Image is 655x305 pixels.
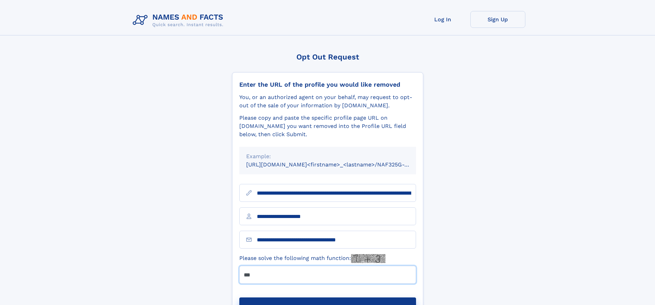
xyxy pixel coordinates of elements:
[246,152,409,161] div: Example:
[130,11,229,30] img: Logo Names and Facts
[239,254,385,263] label: Please solve the following math function:
[239,93,416,110] div: You, or an authorized agent on your behalf, may request to opt-out of the sale of your informatio...
[246,161,429,168] small: [URL][DOMAIN_NAME]<firstname>_<lastname>/NAF325G-xxxxxxxx
[239,114,416,139] div: Please copy and paste the specific profile page URL on [DOMAIN_NAME] you want removed into the Pr...
[232,53,423,61] div: Opt Out Request
[415,11,470,28] a: Log In
[470,11,525,28] a: Sign Up
[239,81,416,88] div: Enter the URL of the profile you would like removed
